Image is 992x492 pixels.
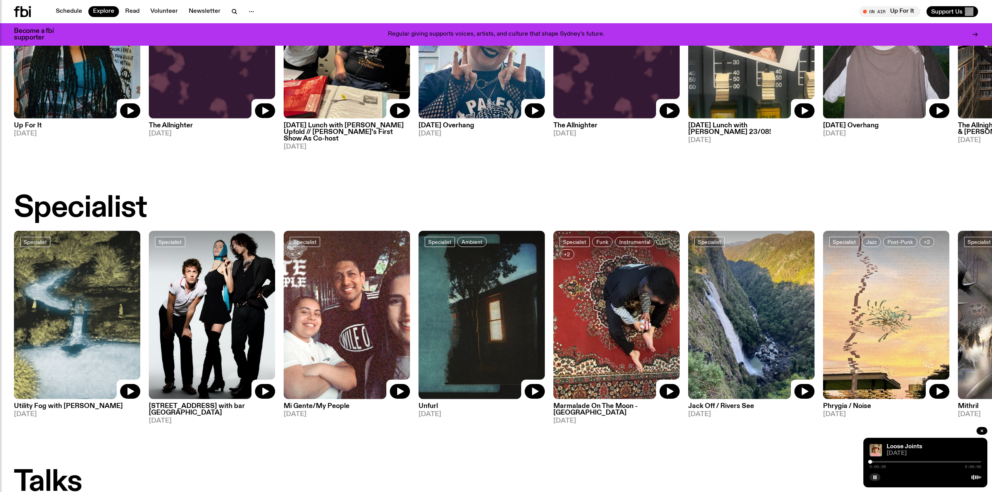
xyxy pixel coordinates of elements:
span: [DATE] [688,137,815,144]
img: Cover of Corps Citoyen album Barrani [14,231,140,399]
a: Utility Fog with [PERSON_NAME][DATE] [14,399,140,418]
a: [DATE] Overhang[DATE] [823,118,949,137]
a: Unfurl[DATE] [418,399,545,418]
h3: Phrygia / Noise [823,403,949,410]
a: Specialist [829,237,859,247]
a: Jack Off / Rivers See[DATE] [688,399,815,418]
h3: [DATE] Overhang [823,122,949,129]
button: Support Us [927,6,978,17]
span: Jazz [866,239,877,245]
a: The Allnighter[DATE] [553,118,680,137]
button: On AirUp For It [859,6,920,17]
h3: Become a fbi supporter [14,28,64,41]
a: The Allnighter[DATE] [149,118,275,137]
a: Specialist [560,237,590,247]
a: Specialist [155,237,185,247]
span: [DATE] [418,411,545,418]
a: Schedule [51,6,87,17]
span: [DATE] [553,418,680,424]
a: Post-Punk [883,237,917,247]
h3: Utility Fog with [PERSON_NAME] [14,403,140,410]
span: Ambient [462,239,482,245]
a: Instrumental [615,237,654,247]
a: Marmalade On The Moon - [GEOGRAPHIC_DATA][DATE] [553,399,680,424]
span: Specialist [24,239,47,245]
a: [DATE] Overhang[DATE] [418,118,545,137]
span: [DATE] [887,451,981,456]
h3: [DATE] Lunch with [PERSON_NAME] 23/08! [688,122,815,135]
a: Newsletter [184,6,225,17]
span: [DATE] [688,411,815,418]
a: Up For It[DATE] [14,118,140,137]
a: Read [121,6,144,17]
span: Support Us [931,8,963,15]
button: +2 [920,237,934,247]
a: [DATE] Lunch with [PERSON_NAME] 23/08![DATE] [688,118,815,144]
span: Specialist [698,239,721,245]
img: Tommy - Persian Rug [553,231,680,399]
a: Funk [592,237,613,247]
span: 0:00:39 [870,465,886,469]
span: Specialist [428,239,451,245]
a: [STREET_ADDRESS] with bar [GEOGRAPHIC_DATA][DATE] [149,399,275,424]
span: +2 [924,239,930,245]
a: Explore [88,6,119,17]
h3: Mi Gente/My People [284,403,410,410]
h3: Jack Off / Rivers See [688,403,815,410]
a: Volunteer [146,6,183,17]
a: Mi Gente/My People[DATE] [284,399,410,418]
a: Specialist [290,237,320,247]
p: Regular giving supports voices, artists, and culture that shape Sydney’s future. [388,31,604,38]
span: +2 [564,251,570,257]
a: Jazz [862,237,881,247]
span: Specialist [158,239,182,245]
h3: The Allnighter [149,122,275,129]
h3: The Allnighter [553,122,680,129]
span: [DATE] [149,130,275,137]
h3: [DATE] Lunch with [PERSON_NAME] Upfold // [PERSON_NAME]'s First Show As Co-host [284,122,410,142]
h3: [DATE] Overhang [418,122,545,129]
span: [DATE] [823,130,949,137]
span: Specialist [293,239,317,245]
span: [DATE] [149,418,275,424]
span: Funk [596,239,608,245]
span: [DATE] [14,411,140,418]
img: Tyson stands in front of a paperbark tree wearing orange sunglasses, a suede bucket hat and a pin... [870,444,882,456]
span: Specialist [563,239,586,245]
a: Ambient [457,237,487,247]
span: [DATE] [14,130,140,137]
a: Loose Joints [887,444,922,450]
span: Instrumental [619,239,650,245]
a: Specialist [425,237,455,247]
span: Post-Punk [887,239,913,245]
h3: [STREET_ADDRESS] with bar [GEOGRAPHIC_DATA] [149,403,275,416]
a: Specialist [20,237,50,247]
span: Specialist [968,239,991,245]
h3: Up For It [14,122,140,129]
h3: Marmalade On The Moon - [GEOGRAPHIC_DATA] [553,403,680,416]
span: [DATE] [553,130,680,137]
span: [DATE] [823,411,949,418]
span: [DATE] [418,130,545,137]
span: [DATE] [284,144,410,150]
button: +2 [560,249,574,259]
span: Specialist [833,239,856,245]
span: [DATE] [284,411,410,418]
a: Phrygia / Noise[DATE] [823,399,949,418]
h2: Specialist [14,194,146,223]
a: Specialist [694,237,725,247]
a: [DATE] Lunch with [PERSON_NAME] Upfold // [PERSON_NAME]'s First Show As Co-host[DATE] [284,118,410,150]
h3: Unfurl [418,403,545,410]
span: 2:00:00 [965,465,981,469]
